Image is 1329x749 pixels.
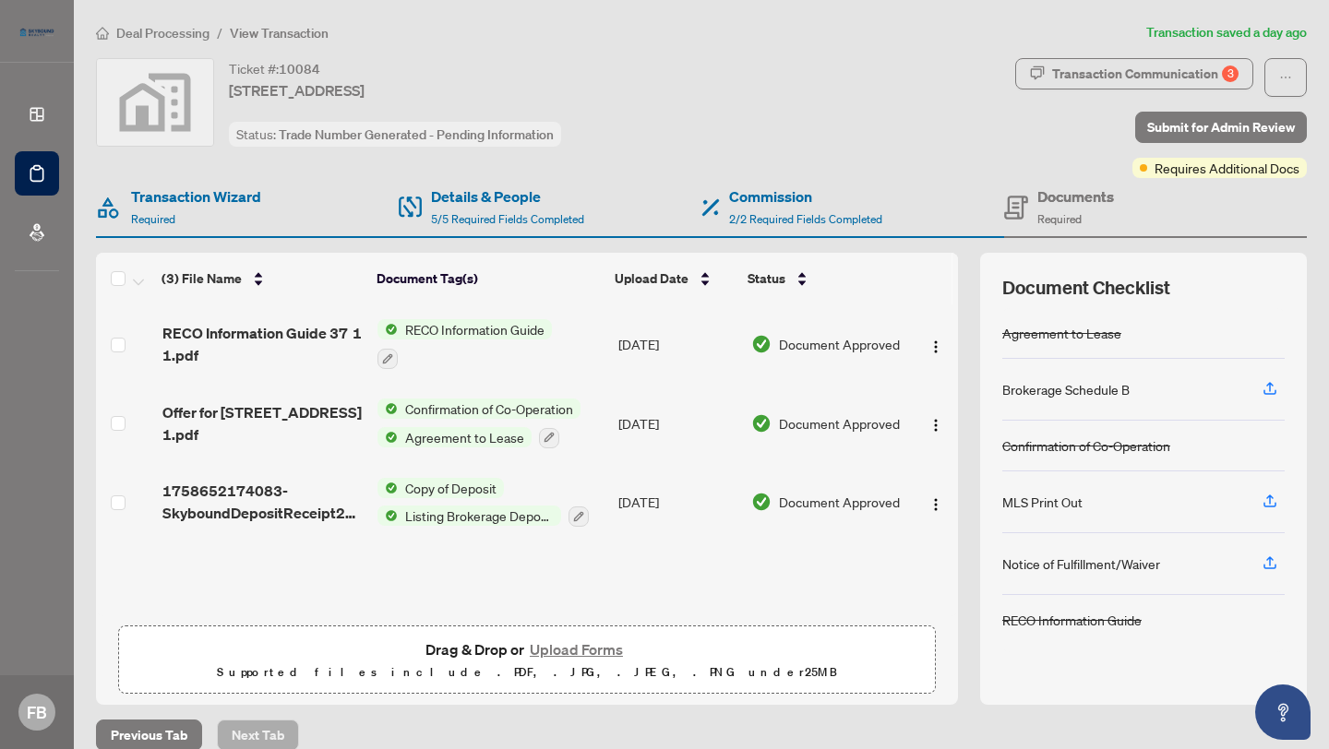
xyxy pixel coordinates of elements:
[928,497,943,512] img: Logo
[217,22,222,43] li: /
[1255,684,1311,740] button: Open asap
[1002,492,1083,512] div: MLS Print Out
[779,413,900,434] span: Document Approved
[729,212,882,226] span: 2/2 Required Fields Completed
[119,626,935,695] span: Drag & Drop orUpload FormsSupported files include .PDF, .JPG, .JPEG, .PNG under25MB
[615,268,688,289] span: Upload Date
[1146,22,1307,43] article: Transaction saved a day ago
[607,253,740,304] th: Upload Date
[130,661,924,684] p: Supported files include .PDF, .JPG, .JPEG, .PNG under 25 MB
[928,339,943,354] img: Logo
[230,25,329,42] span: View Transaction
[377,398,581,448] button: Status IconConfirmation of Co-OperationStatus IconAgreement to Lease
[398,427,532,447] span: Agreement to Lease
[377,478,589,528] button: Status IconCopy of DepositStatus IconListing Brokerage Deposit Receipt
[431,212,584,226] span: 5/5 Required Fields Completed
[1037,212,1082,226] span: Required
[162,322,364,366] span: RECO Information Guide 37 1 1.pdf
[162,480,364,524] span: 1758652174083-SkyboundDepositReceipt2009NovarRoad527.pdf
[524,637,629,661] button: Upload Forms
[398,319,552,339] span: RECO Information Guide
[611,304,744,384] td: [DATE]
[162,401,364,446] span: Offer for [STREET_ADDRESS] 1.pdf
[1037,185,1114,208] h4: Documents
[751,334,772,354] img: Document Status
[377,505,398,526] img: Status Icon
[279,126,554,143] span: Trade Number Generated - Pending Information
[27,699,47,725] span: FB
[921,409,951,438] button: Logo
[377,398,398,419] img: Status Icon
[96,27,109,40] span: home
[740,253,905,304] th: Status
[398,478,504,498] span: Copy of Deposit
[751,492,772,512] img: Document Status
[1147,113,1295,142] span: Submit for Admin Review
[377,319,398,339] img: Status Icon
[1002,275,1170,301] span: Document Checklist
[1015,58,1253,89] button: Transaction Communication3
[154,253,368,304] th: (3) File Name
[229,58,320,79] div: Ticket #:
[398,505,561,526] span: Listing Brokerage Deposit Receipt
[921,487,951,517] button: Logo
[1002,553,1160,574] div: Notice of Fulfillment/Waiver
[116,25,210,42] span: Deal Processing
[398,398,581,419] span: Confirmation of Co-Operation
[369,253,608,304] th: Document Tag(s)
[1002,435,1170,456] div: Confirmation of Co-Operation
[1155,158,1299,178] span: Requires Additional Docs
[425,637,629,661] span: Drag & Drop or
[1002,379,1130,399] div: Brokerage Schedule B
[131,185,261,208] h4: Transaction Wizard
[131,212,175,226] span: Required
[1052,59,1239,89] div: Transaction Communication
[229,122,561,147] div: Status:
[1002,323,1121,343] div: Agreement to Lease
[928,418,943,433] img: Logo
[611,384,744,463] td: [DATE]
[15,23,59,42] img: logo
[729,185,882,208] h4: Commission
[1135,112,1307,143] button: Submit for Admin Review
[1222,65,1239,82] div: 3
[229,79,365,101] span: [STREET_ADDRESS]
[779,492,900,512] span: Document Approved
[779,334,900,354] span: Document Approved
[1002,610,1142,630] div: RECO Information Guide
[377,478,398,498] img: Status Icon
[921,329,951,359] button: Logo
[748,268,785,289] span: Status
[97,59,213,146] img: svg%3e
[377,427,398,447] img: Status Icon
[611,463,744,542] td: [DATE]
[377,319,552,369] button: Status IconRECO Information Guide
[279,61,320,77] span: 10084
[751,413,772,434] img: Document Status
[431,185,584,208] h4: Details & People
[162,268,242,289] span: (3) File Name
[1279,71,1292,84] span: ellipsis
